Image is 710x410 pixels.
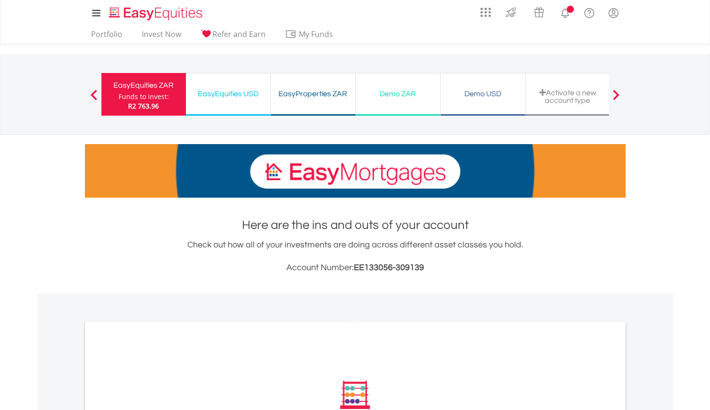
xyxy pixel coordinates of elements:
span: EE133056-309139 [354,263,424,272]
a: My Profile [601,2,626,23]
span: R2 763.96 [128,101,159,110]
a: AppsGrid [474,2,497,18]
a: FAQ's and Support [577,2,601,21]
img: grid-menu-icon.svg [480,7,491,18]
div: EasyProperties ZAR [277,87,350,100]
a: Portfolio [87,29,126,44]
img: thrive-v2.svg [503,5,519,20]
div: EasyEquities USD [192,87,265,100]
a: Vouchers [525,2,553,20]
a: Refer and Earn [197,29,269,44]
div: Check out how all of your investments are doing across different asset classes you hold. [85,238,626,274]
span: My Funds [285,28,347,40]
div: Activate a new account type [531,89,604,104]
div: Demo ZAR [361,87,434,100]
img: EasyEquities_Logo.png [107,6,206,21]
a: Notifications [553,2,577,21]
span: Refer and Earn [212,29,266,39]
a: Invest Now [138,29,185,44]
img: vouchers-v2.svg [531,5,547,20]
img: EasyMortage Promotion Banner [85,144,626,198]
h1: Here are the ins and outs of your account [85,217,626,234]
h3: Account Number: [85,261,626,274]
div: Funds to invest: [119,92,169,101]
a: Home page [105,2,206,21]
div: Demo USD [446,87,519,100]
div: EasyEquities ZAR [107,79,180,92]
